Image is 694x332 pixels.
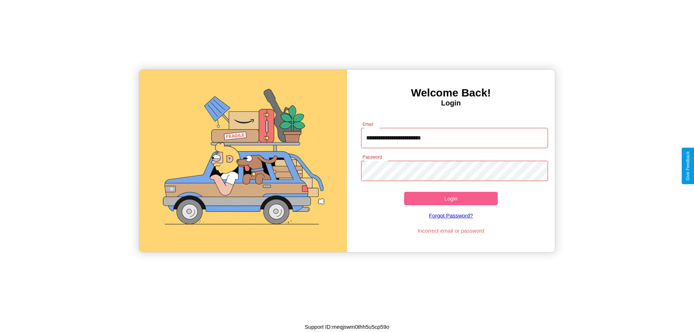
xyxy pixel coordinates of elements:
a: Forgot Password? [357,205,545,226]
label: Password [363,154,382,160]
p: Incorrect email or password [357,226,545,236]
div: Give Feedback [685,151,690,181]
button: Login [404,192,498,205]
h4: Login [347,99,555,107]
p: Support ID: meqjswm0thh5u5cp59o [305,322,389,332]
h3: Welcome Back! [347,87,555,99]
label: Email [363,121,374,127]
img: gif [139,70,347,252]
